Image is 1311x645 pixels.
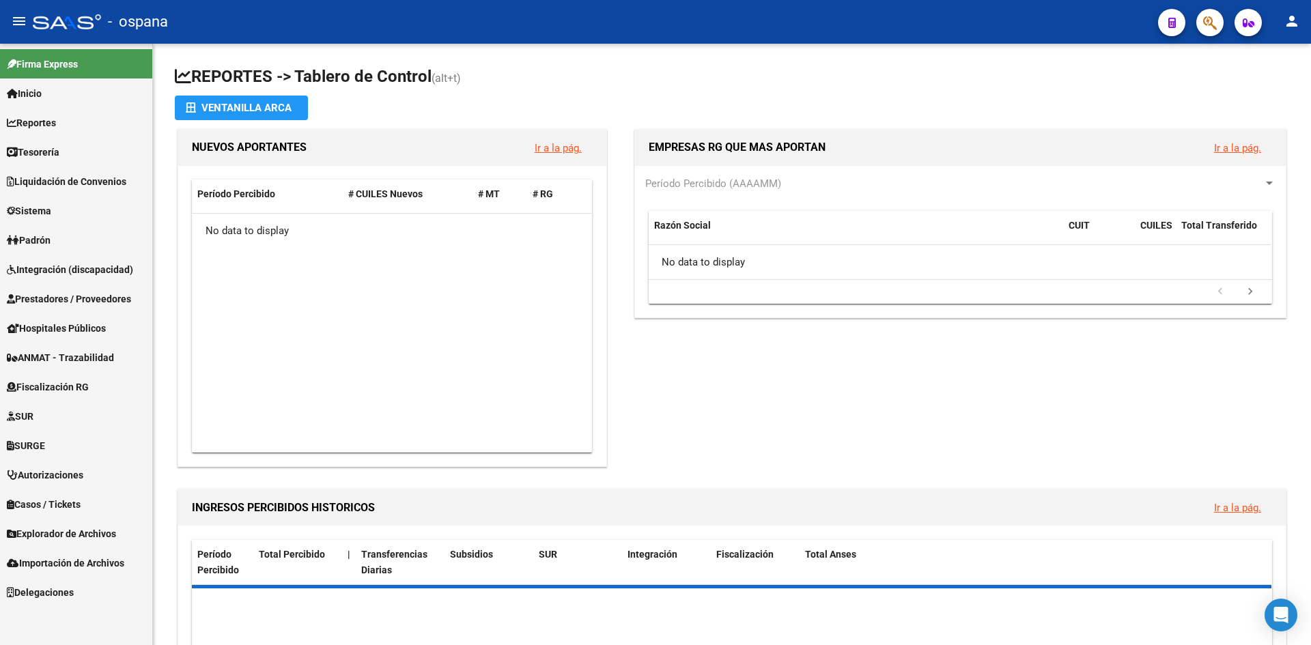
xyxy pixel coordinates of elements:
[7,409,33,424] span: SUR
[175,96,308,120] button: Ventanilla ARCA
[7,585,74,600] span: Delegaciones
[7,86,42,101] span: Inicio
[524,135,593,160] button: Ir a la pág.
[11,13,27,29] mat-icon: menu
[175,66,1289,89] h1: REPORTES -> Tablero de Control
[1140,220,1172,231] span: CUILES
[192,141,307,154] span: NUEVOS APORTANTES
[645,177,781,190] span: Período Percibido (AAAAMM)
[1207,285,1233,300] a: go to previous page
[527,180,582,209] datatable-header-cell: # RG
[478,188,500,199] span: # MT
[7,350,114,365] span: ANMAT - Trazabilidad
[197,549,239,575] span: Período Percibido
[361,549,427,575] span: Transferencias Diarias
[539,549,557,560] span: SUR
[800,540,1261,585] datatable-header-cell: Total Anses
[1214,502,1261,514] a: Ir a la pág.
[7,233,51,248] span: Padrón
[654,220,711,231] span: Razón Social
[356,540,445,585] datatable-header-cell: Transferencias Diarias
[348,188,423,199] span: # CUILES Nuevos
[1284,13,1300,29] mat-icon: person
[533,540,622,585] datatable-header-cell: SUR
[7,497,81,512] span: Casos / Tickets
[7,174,126,189] span: Liquidación de Convenios
[622,540,711,585] datatable-header-cell: Integración
[192,540,253,585] datatable-header-cell: Período Percibido
[805,549,856,560] span: Total Anses
[7,203,51,218] span: Sistema
[1214,142,1261,154] a: Ir a la pág.
[7,438,45,453] span: SURGE
[7,145,59,160] span: Tesorería
[450,549,493,560] span: Subsidios
[253,540,342,585] datatable-header-cell: Total Percibido
[628,549,677,560] span: Integración
[186,96,297,120] div: Ventanilla ARCA
[473,180,527,209] datatable-header-cell: # MT
[1135,211,1176,256] datatable-header-cell: CUILES
[192,214,592,248] div: No data to display
[649,141,826,154] span: EMPRESAS RG QUE MAS APORTAN
[342,540,356,585] datatable-header-cell: |
[192,180,343,209] datatable-header-cell: Período Percibido
[7,526,116,541] span: Explorador de Archivos
[1203,135,1272,160] button: Ir a la pág.
[1063,211,1135,256] datatable-header-cell: CUIT
[1181,220,1257,231] span: Total Transferido
[343,180,473,209] datatable-header-cell: # CUILES Nuevos
[649,211,1063,256] datatable-header-cell: Razón Social
[535,142,582,154] a: Ir a la pág.
[7,468,83,483] span: Autorizaciones
[711,540,800,585] datatable-header-cell: Fiscalización
[259,549,325,560] span: Total Percibido
[1237,285,1263,300] a: go to next page
[7,379,89,395] span: Fiscalización RG
[7,556,124,571] span: Importación de Archivos
[649,245,1271,279] div: No data to display
[348,549,350,560] span: |
[533,188,553,199] span: # RG
[7,262,133,277] span: Integración (discapacidad)
[108,7,168,37] span: - ospana
[192,501,375,514] span: INGRESOS PERCIBIDOS HISTORICOS
[7,57,78,72] span: Firma Express
[1203,495,1272,520] button: Ir a la pág.
[1265,599,1297,631] div: Open Intercom Messenger
[7,291,131,306] span: Prestadores / Proveedores
[445,540,533,585] datatable-header-cell: Subsidios
[432,72,461,85] span: (alt+t)
[197,188,275,199] span: Período Percibido
[7,321,106,336] span: Hospitales Públicos
[7,115,56,130] span: Reportes
[1069,220,1090,231] span: CUIT
[1176,211,1271,256] datatable-header-cell: Total Transferido
[716,549,774,560] span: Fiscalización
